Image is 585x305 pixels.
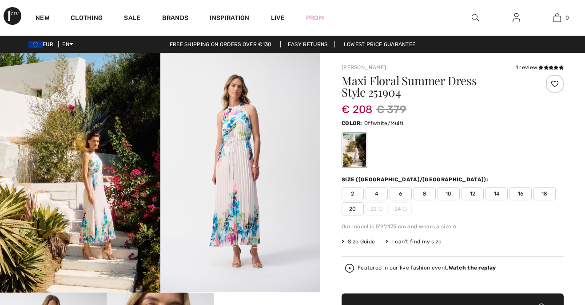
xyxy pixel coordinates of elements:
a: [PERSON_NAME] [342,64,386,70]
span: Size Guide [342,238,375,246]
img: Watch the replay [345,264,354,273]
a: Prom [306,13,324,23]
a: Sale [124,14,140,23]
span: 10 [438,187,460,200]
span: EN [62,41,73,47]
img: Euro [28,41,43,48]
span: 18 [533,187,556,200]
img: ring-m.svg [402,207,407,211]
span: € 208 [342,94,373,116]
span: 22 [366,202,388,215]
div: Size ([GEOGRAPHIC_DATA]/[GEOGRAPHIC_DATA]): [342,176,490,184]
a: New [36,14,49,23]
span: 8 [414,187,436,200]
span: 14 [486,187,508,200]
img: My Info [513,12,520,23]
span: 12 [462,187,484,200]
div: 1 review [516,63,564,71]
strong: Watch the replay [449,265,496,271]
span: 4 [366,187,388,200]
img: My Bag [553,12,561,23]
a: Lowest Price Guarantee [337,41,423,47]
span: 20 [342,202,364,215]
span: Inspiration [210,14,249,23]
span: Color: [342,120,362,126]
div: I can't find my size [386,238,442,246]
span: Offwhite/Multi [364,120,403,126]
span: 6 [390,187,412,200]
a: Live [271,13,285,23]
img: Maxi Floral Summer Dress Style 251904. 2 [160,53,321,292]
a: 0 [537,12,577,23]
h1: Maxi Floral Summer Dress Style 251904 [342,75,527,98]
a: Easy Returns [280,41,335,47]
a: Free shipping on orders over €130 [163,41,279,47]
div: Offwhite/Multi [343,133,366,167]
div: Featured in our live fashion event. [358,265,496,271]
img: ring-m.svg [378,207,383,211]
a: Sign In [505,12,527,23]
span: 2 [342,187,364,200]
div: Our model is 5'9"/175 cm and wears a size 6. [342,223,564,231]
a: Clothing [71,14,103,23]
span: € 379 [376,102,407,117]
img: 1ère Avenue [4,7,21,25]
span: EUR [28,41,57,47]
a: Brands [162,14,189,23]
img: search the website [472,12,479,23]
span: 24 [390,202,412,215]
span: 16 [509,187,532,200]
span: 0 [565,14,569,22]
